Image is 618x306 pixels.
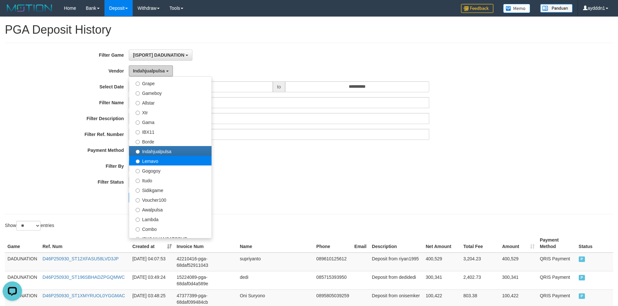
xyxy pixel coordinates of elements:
[129,117,212,127] label: Gama
[130,271,174,289] td: [DATE] 03:49:24
[5,271,40,289] td: DADUNATION
[369,271,423,289] td: Deposit from dedidedi
[237,253,314,271] td: supriyanto
[5,23,613,36] h1: PGA Deposit History
[5,3,54,13] img: MOTION_logo.png
[579,293,585,299] span: PAID
[129,165,212,175] label: Gogogoy
[130,234,174,253] th: Created at: activate to sort column ascending
[537,234,576,253] th: Payment Method
[576,234,613,253] th: Status
[136,140,140,144] input: Borde
[129,107,212,117] label: Xtr
[136,179,140,183] input: Itudo
[136,150,140,154] input: Indahjualpulsa
[237,271,314,289] td: dedi
[461,253,500,271] td: 3,204.23
[136,218,140,222] input: Lambda
[129,224,212,233] label: Combo
[40,234,130,253] th: Ref. Num
[503,4,530,13] img: Button%20Memo.svg
[136,198,140,202] input: Voucher100
[42,293,125,298] a: D46P250930_ST1XMYRUOL0YGGMAC
[129,233,212,243] label: IBX3 NUANSATOPUP
[423,234,461,253] th: Net Amount
[500,253,537,271] td: 400,529
[129,50,192,61] button: [ISPORT] DADUNATION
[461,234,500,253] th: Total Fee
[129,127,212,136] label: IBX11
[136,169,140,173] input: Gogogoy
[129,97,212,107] label: Allstar
[579,256,585,262] span: PAID
[129,146,212,156] label: Indahjualpulsa
[136,82,140,86] input: Grape
[136,101,140,105] input: Allstar
[5,234,40,253] th: Game
[133,52,184,58] span: [ISPORT] DADUNATION
[237,234,314,253] th: Name
[136,120,140,125] input: Gama
[129,214,212,224] label: Lambda
[129,195,212,204] label: Voucher100
[16,221,41,231] select: Showentries
[136,188,140,193] input: Sidikgame
[500,271,537,289] td: 300,341
[129,65,173,76] button: Indahjualpulsa
[136,130,140,134] input: IBX11
[136,91,140,96] input: Gameboy
[136,237,140,241] input: IBX3 NUANSATOPUP
[129,78,212,88] label: Grape
[174,271,237,289] td: 15224089-pga-68daf0d4a589e
[537,271,576,289] td: QRIS Payment
[423,271,461,289] td: 300,341
[314,271,352,289] td: 085715393950
[273,81,285,92] span: to
[174,253,237,271] td: 42210416-pga-68daf52911043
[579,275,585,280] span: PAID
[136,208,140,212] input: Awalpulsa
[129,136,212,146] label: Borde
[314,253,352,271] td: 089610125612
[461,271,500,289] td: 2,402.73
[314,234,352,253] th: Phone
[129,204,212,214] label: Awalpulsa
[129,185,212,195] label: Sidikgame
[537,253,576,271] td: QRIS Payment
[5,221,54,231] label: Show entries
[42,275,125,280] a: D46P250930_ST196SBHADZPGQMWC
[129,175,212,185] label: Itudo
[136,159,140,164] input: Lemavo
[136,111,140,115] input: Xtr
[129,88,212,97] label: Gameboy
[3,3,22,22] button: Open LiveChat chat widget
[369,234,423,253] th: Description
[500,234,537,253] th: Amount: activate to sort column ascending
[352,234,369,253] th: Email
[133,68,165,74] span: Indahjualpulsa
[540,4,573,13] img: panduan.png
[423,253,461,271] td: 400,529
[461,4,493,13] img: Feedback.jpg
[174,234,237,253] th: Invoice Num
[42,256,119,261] a: D46P250930_ST12XFASU58LVD3JP
[5,253,40,271] td: DADUNATION
[136,227,140,232] input: Combo
[129,156,212,165] label: Lemavo
[369,253,423,271] td: Deposit from riyan1995
[130,253,174,271] td: [DATE] 04:07:53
